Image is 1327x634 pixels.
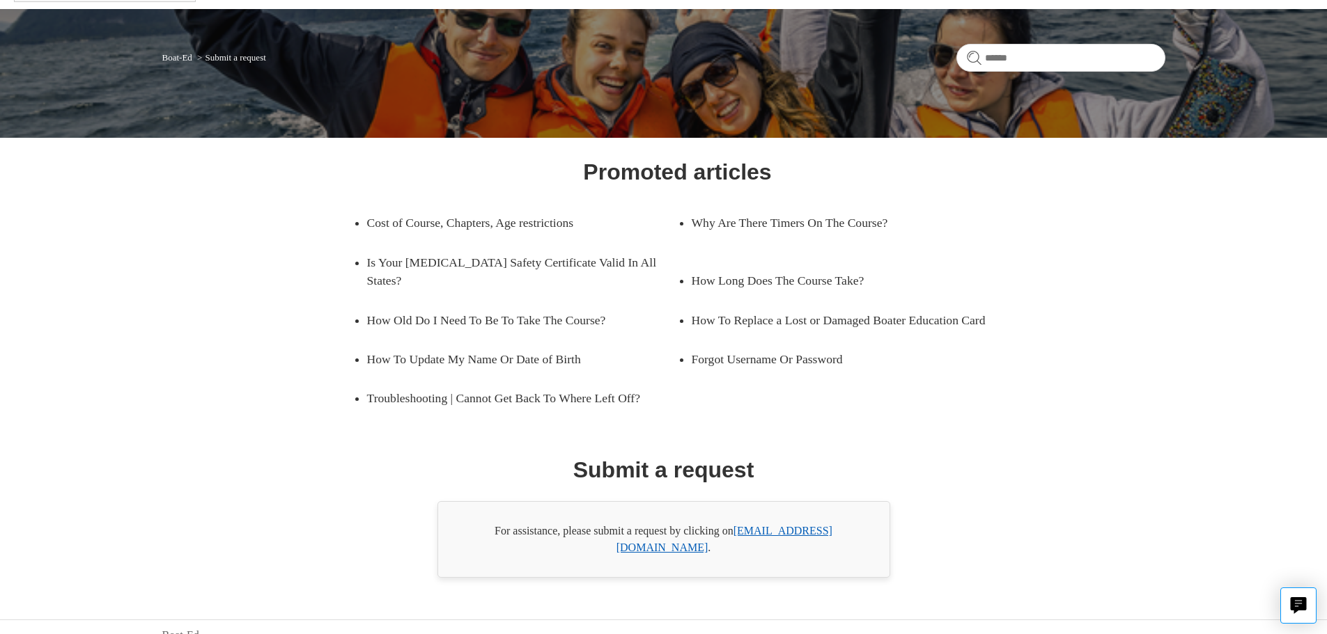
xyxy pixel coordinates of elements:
[194,52,266,63] li: Submit a request
[573,453,754,486] h1: Submit a request
[692,340,981,379] a: Forgot Username Or Password
[367,243,678,301] a: Is Your [MEDICAL_DATA] Safety Certificate Valid In All States?
[162,52,195,63] li: Boat-Ed
[367,301,657,340] a: How Old Do I Need To Be To Take The Course?
[692,261,981,300] a: How Long Does The Course Take?
[437,501,890,578] div: For assistance, please submit a request by clicking on .
[583,155,771,189] h1: Promoted articles
[956,44,1165,72] input: Search
[692,301,1002,340] a: How To Replace a Lost or Damaged Boater Education Card
[162,52,192,63] a: Boat-Ed
[367,203,657,242] a: Cost of Course, Chapters, Age restrictions
[367,379,678,418] a: Troubleshooting | Cannot Get Back To Where Left Off?
[367,340,657,379] a: How To Update My Name Or Date of Birth
[1280,587,1317,624] button: Live chat
[692,203,981,242] a: Why Are There Timers On The Course?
